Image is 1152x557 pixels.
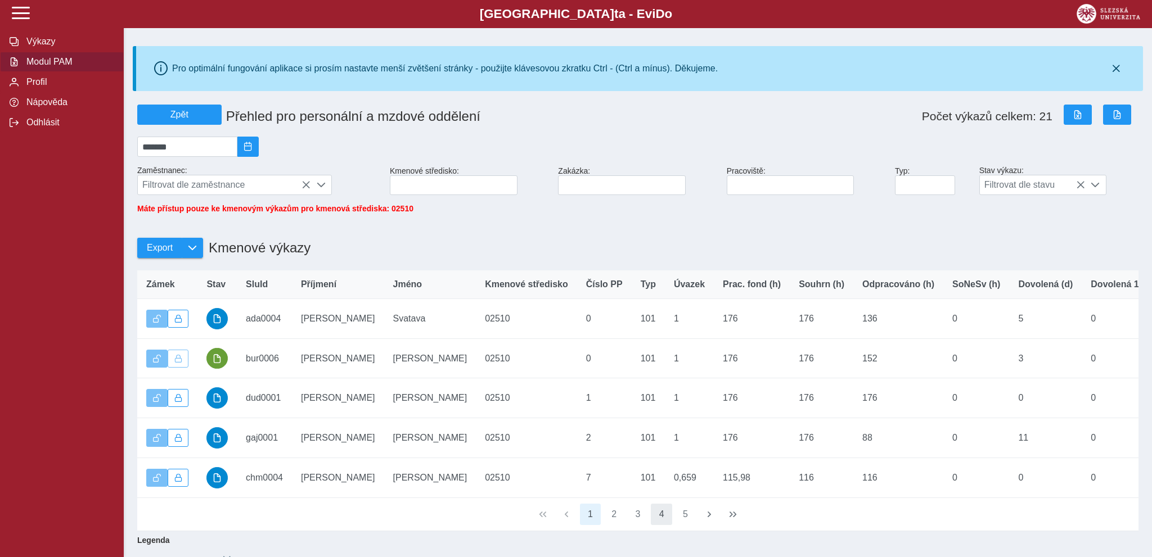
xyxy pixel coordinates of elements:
td: 0 [577,299,632,339]
td: 101 [632,299,665,339]
button: podepsáno [206,348,228,369]
span: Jméno [393,279,422,289]
td: [PERSON_NAME] [292,458,384,497]
td: 176 [790,299,853,339]
button: schváleno [206,387,228,409]
button: 1 [580,504,601,525]
td: 116 [853,458,943,497]
div: Typ: [890,162,975,200]
td: 1 [665,299,714,339]
span: Export [147,243,173,253]
td: 176 [790,338,853,378]
div: Pracoviště: [722,162,890,200]
span: Příjmení [301,279,336,289]
td: 0 [943,338,1009,378]
span: Odhlásit [23,117,114,128]
span: Stav [206,279,226,289]
button: Výkaz je odemčen. [146,429,168,447]
td: 02510 [476,338,577,378]
td: 152 [853,338,943,378]
span: Zpět [142,110,217,120]
span: Dovolená (d) [1018,279,1073,289]
td: 0 [943,299,1009,339]
button: Export do Excelu [1064,105,1092,125]
div: Stav výkazu: [975,161,1143,200]
span: Zámek [146,279,175,289]
button: 5 [675,504,696,525]
button: Výkaz je odemčen. [146,310,168,328]
button: Uzamknout [168,310,189,328]
span: SluId [246,279,268,289]
td: 02510 [476,299,577,339]
button: Uzamknout lze pouze výkaz, který je podepsán a schválen. [168,350,189,368]
td: 116 [790,458,853,497]
button: Výkaz je odemčen. [146,350,168,368]
button: Uzamknout [168,429,189,447]
span: Souhrn (h) [799,279,844,289]
span: D [655,7,664,21]
td: [PERSON_NAME] [384,338,476,378]
b: Legenda [133,531,1134,549]
span: Profil [23,77,114,87]
td: 02510 [476,378,577,418]
td: 176 [790,418,853,458]
span: o [665,7,673,21]
button: Výkaz je odemčen. [146,469,168,487]
td: 5 [1009,299,1082,339]
td: 1 [665,418,714,458]
td: 1 [665,338,714,378]
td: [PERSON_NAME] [292,338,384,378]
button: 2 [604,504,625,525]
td: ada0004 [237,299,292,339]
td: gaj0001 [237,418,292,458]
button: Výkaz je odemčen. [146,389,168,407]
td: 0 [1009,378,1082,418]
td: 176 [790,378,853,418]
td: 02510 [476,458,577,497]
span: Modul PAM [23,57,114,67]
td: 101 [632,418,665,458]
td: 176 [714,338,790,378]
td: 1 [665,378,714,418]
td: 0 [943,378,1009,418]
b: [GEOGRAPHIC_DATA] a - Evi [34,7,1118,21]
td: bur0006 [237,338,292,378]
td: 3 [1009,338,1082,378]
td: 136 [853,299,943,339]
span: Filtrovat dle stavu [980,175,1085,194]
td: Svatava [384,299,476,339]
button: 2025/09 [237,137,259,157]
td: chm0004 [237,458,292,497]
h1: Přehled pro personální a mzdové oddělení [222,104,727,129]
td: dud0001 [237,378,292,418]
td: [PERSON_NAME] [292,418,384,458]
div: Pro optimální fungování aplikace si prosím nastavte menší zvětšení stránky - použijte klávesovou ... [172,64,718,74]
button: Uzamknout [168,389,189,407]
div: Kmenové středisko: [385,162,553,200]
td: 0 [577,338,632,378]
span: Úvazek [674,279,705,289]
button: Export do PDF [1103,105,1131,125]
td: 176 [714,418,790,458]
td: 0,659 [665,458,714,497]
td: 0 [943,458,1009,497]
td: 2 [577,418,632,458]
div: Zaměstnanec: [133,161,385,200]
td: [PERSON_NAME] [384,418,476,458]
span: Prac. fond (h) [723,279,781,289]
td: 101 [632,378,665,418]
span: Číslo PP [586,279,623,289]
td: 176 [714,378,790,418]
button: 3 [627,504,649,525]
div: Zakázka: [553,162,722,200]
span: Odpracováno (h) [862,279,934,289]
span: Filtrovat dle zaměstnance [138,175,310,194]
button: schváleno [206,467,228,488]
td: 0 [943,418,1009,458]
span: Výkazy [23,37,114,47]
td: 176 [714,299,790,339]
button: Export [137,238,182,258]
button: 4 [651,504,672,525]
td: 7 [577,458,632,497]
td: 1 [577,378,632,418]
